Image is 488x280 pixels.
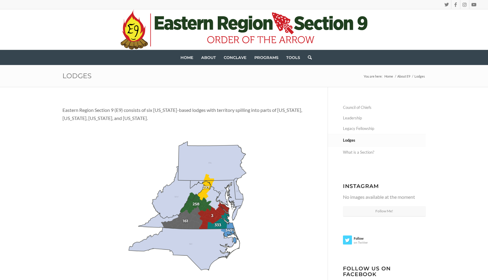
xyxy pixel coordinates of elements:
[343,235,384,248] a: Followon Twitter
[343,123,426,134] a: Legacy Fellowship
[220,50,250,65] a: Conclave
[343,147,426,158] a: What is a Section?
[383,74,394,78] a: Home
[197,50,220,65] a: About
[343,102,426,113] a: Council of Chiefs
[254,55,278,60] span: Programs
[201,55,216,60] span: About
[343,113,426,123] a: Leadership
[286,55,300,60] span: Tools
[384,74,393,78] span: Home
[250,50,282,65] a: Programs
[62,72,92,80] a: Lodges
[396,74,411,78] a: About E9
[129,141,246,270] img: 2024-08-06_Section-E9-Map
[343,235,384,240] strong: Follow
[397,74,410,78] span: About E9
[343,206,426,217] a: Follow Me!
[180,55,193,60] span: Home
[414,74,426,78] span: Lodges
[343,193,426,201] p: No images available at the moment
[394,74,396,78] span: /
[343,240,384,244] span: on Twitter
[224,55,247,60] span: Conclave
[282,50,304,65] a: Tools
[177,50,197,65] a: Home
[304,50,312,65] a: Search
[343,134,426,146] a: Lodges
[62,106,313,122] p: Eastern Region Section 9 (E9) consists of six [US_STATE]-based lodges with territory spilling int...
[411,74,414,78] span: /
[364,74,383,78] span: You are here:
[343,266,426,277] h3: Follow us on Facebook
[343,183,426,189] h3: Instagram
